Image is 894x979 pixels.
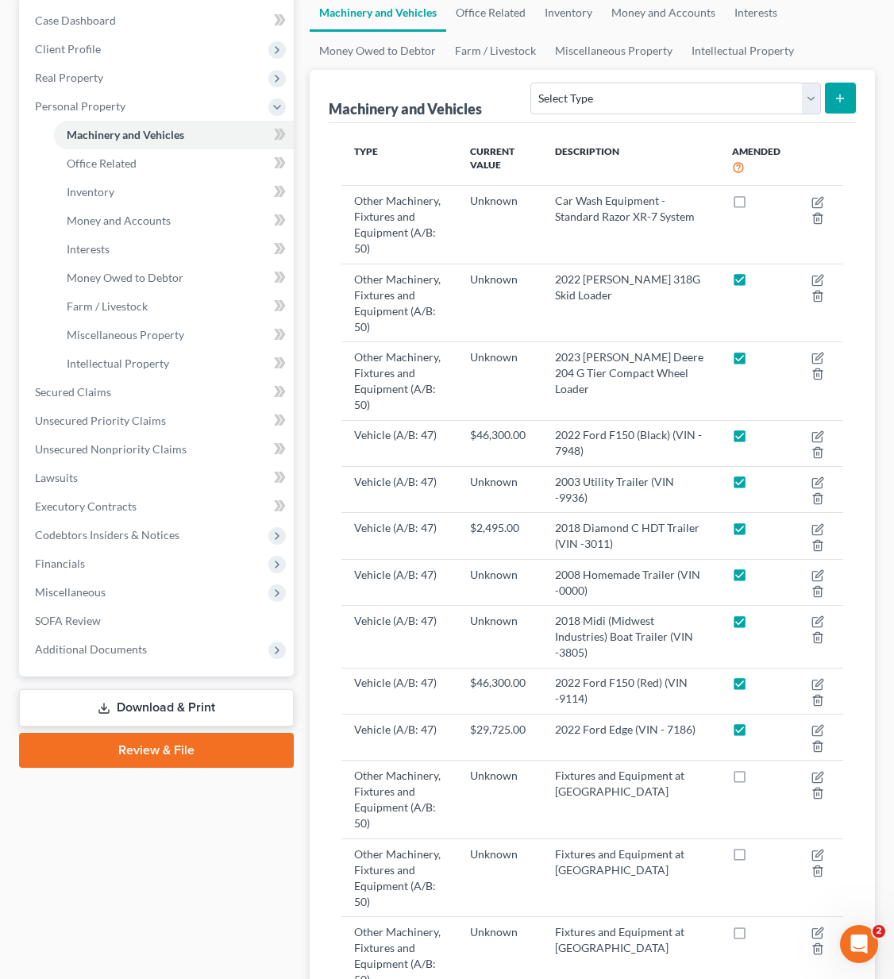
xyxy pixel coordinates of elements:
[457,715,542,761] td: $29,725.00
[19,689,294,727] a: Download & Print
[35,471,78,484] span: Lawsuits
[341,186,457,264] td: Other Machinery, Fixtures and Equipment (A/B: 50)
[22,607,294,635] a: SOFA Review
[54,235,294,264] a: Interests
[22,6,294,35] a: Case Dashboard
[35,614,101,627] span: SOFA Review
[310,32,445,70] a: Money Owed to Debtor
[67,328,184,341] span: Miscellaneous Property
[35,528,179,542] span: Codebtors Insiders & Notices
[542,838,719,916] td: Fixtures and Equipment at [GEOGRAPHIC_DATA]
[542,342,719,420] td: 2023 [PERSON_NAME] Deere 204 G Tier Compact Wheel Loader
[341,513,457,559] td: Vehicle (A/B: 47)
[54,321,294,349] a: Miscellaneous Property
[54,121,294,149] a: Machinery and Vehicles
[719,136,796,186] th: Amended
[457,136,542,186] th: Current Value
[457,761,542,838] td: Unknown
[35,99,125,113] span: Personal Property
[457,513,542,559] td: $2,495.00
[457,838,542,916] td: Unknown
[341,559,457,605] td: Vehicle (A/B: 47)
[54,264,294,292] a: Money Owed to Debtor
[67,128,184,141] span: Machinery and Vehicles
[35,414,166,427] span: Unsecured Priority Claims
[54,149,294,178] a: Office Related
[67,156,137,170] span: Office Related
[341,420,457,466] td: Vehicle (A/B: 47)
[542,761,719,838] td: Fixtures and Equipment at [GEOGRAPHIC_DATA]
[542,186,719,264] td: Car Wash Equipment - Standard Razor XR-7 System
[54,178,294,206] a: Inventory
[542,136,719,186] th: Description
[22,407,294,435] a: Unsecured Priority Claims
[35,71,103,84] span: Real Property
[341,761,457,838] td: Other Machinery, Fixtures and Equipment (A/B: 50)
[542,420,719,466] td: 2022 Ford F150 (Black) (VIN - 7948)
[840,925,878,963] iframe: Intercom live chat
[341,668,457,714] td: Vehicle (A/B: 47)
[35,42,101,56] span: Client Profile
[542,668,719,714] td: 2022 Ford F150 (Red) (VIN -9114)
[457,606,542,668] td: Unknown
[341,342,457,420] td: Other Machinery, Fixtures and Equipment (A/B: 50)
[457,559,542,605] td: Unknown
[457,668,542,714] td: $46,300.00
[545,32,682,70] a: Miscellaneous Property
[35,442,187,456] span: Unsecured Nonpriority Claims
[35,385,111,399] span: Secured Claims
[22,435,294,464] a: Unsecured Nonpriority Claims
[22,378,294,407] a: Secured Claims
[19,733,294,768] a: Review & File
[341,715,457,761] td: Vehicle (A/B: 47)
[341,467,457,513] td: Vehicle (A/B: 47)
[457,420,542,466] td: $46,300.00
[35,499,137,513] span: Executory Contracts
[542,513,719,559] td: 2018 Diamond C HDT Trailer (VIN -3011)
[457,186,542,264] td: Unknown
[682,32,803,70] a: Intellectual Property
[542,467,719,513] td: 2003 Utility Trailer (VIN -9936)
[341,264,457,341] td: Other Machinery, Fixtures and Equipment (A/B: 50)
[35,13,116,27] span: Case Dashboard
[542,264,719,341] td: 2022 [PERSON_NAME] 318G Skid Loader
[542,606,719,668] td: 2018 Midi (Midwest Industries) Boat Trailer (VIN -3805)
[67,357,169,370] span: Intellectual Property
[54,349,294,378] a: Intellectual Property
[67,271,183,284] span: Money Owed to Debtor
[445,32,545,70] a: Farm / Livestock
[54,206,294,235] a: Money and Accounts
[67,242,110,256] span: Interests
[67,299,148,313] span: Farm / Livestock
[457,342,542,420] td: Unknown
[341,136,457,186] th: Type
[457,264,542,341] td: Unknown
[341,606,457,668] td: Vehicle (A/B: 47)
[873,925,885,938] span: 2
[341,838,457,916] td: Other Machinery, Fixtures and Equipment (A/B: 50)
[67,185,114,198] span: Inventory
[35,557,85,570] span: Financials
[35,642,147,656] span: Additional Documents
[22,464,294,492] a: Lawsuits
[22,492,294,521] a: Executory Contracts
[329,99,482,118] div: Machinery and Vehicles
[35,585,106,599] span: Miscellaneous
[542,559,719,605] td: 2008 Homemade Trailer (VIN -0000)
[542,715,719,761] td: 2022 Ford Edge (VIN - 7186)
[54,292,294,321] a: Farm / Livestock
[67,214,171,227] span: Money and Accounts
[457,467,542,513] td: Unknown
